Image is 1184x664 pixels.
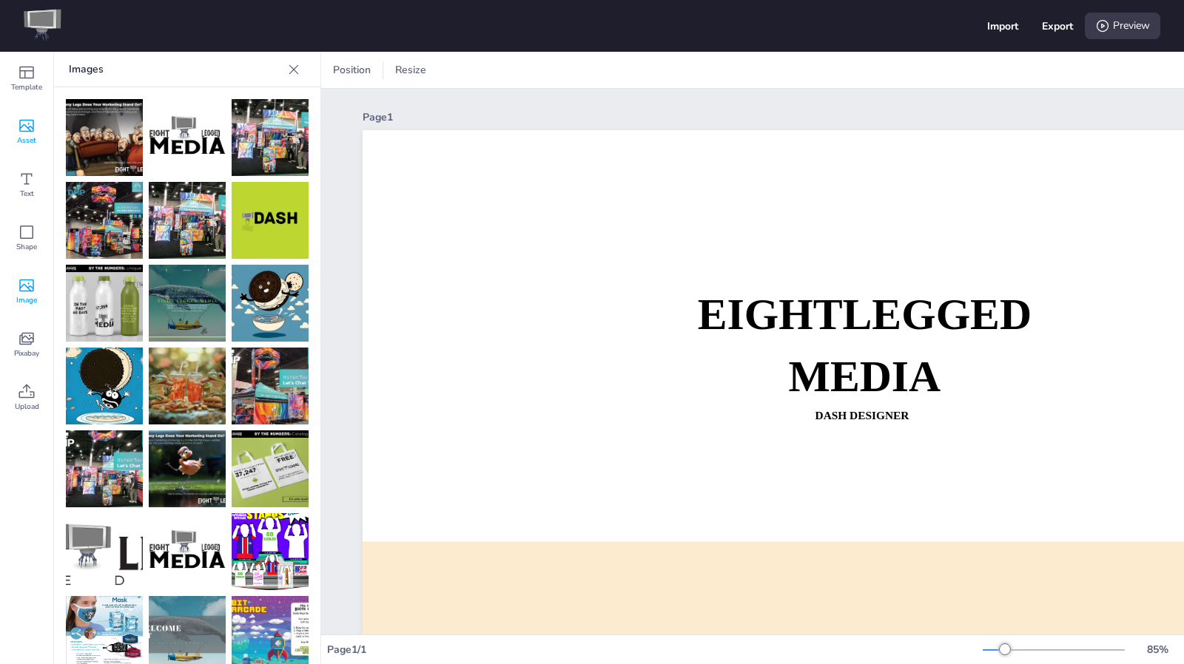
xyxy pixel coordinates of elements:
[149,513,226,590] img: siteLogos-09.png
[392,63,429,77] span: Resize
[11,81,42,93] span: Template
[1085,13,1160,39] div: Preview
[1140,643,1175,657] div: 85 %
[698,290,1032,338] strong: EIGHTLEGGED
[69,52,282,87] p: Images
[232,265,309,342] img: 8lmedia_Oreo_Cookie_Diving_into_a_bowl_of_milk_Illustration_car_bb43f58f-0df4-4e27-ab30-edce71903...
[327,643,983,657] div: Page 1 / 1
[232,513,309,590] img: e1595603721.jpg
[66,182,143,259] img: 01-expo_fb-4mylr.png
[149,182,226,259] img: 01-expo_li-jm079.png
[789,352,941,400] strong: MEDIA
[14,348,39,359] span: Pixabay
[66,265,143,342] img: byTheNumbers_unique-opens-132ch.png
[149,348,226,424] img: 8lmedia_Frogs_at_a_bbq_drinking_sodas_and_eating_hot_dogs_Sessi_8fecabf4-ae63-4df5-9015-f6e3bb8ac...
[1042,19,1073,33] div: Export
[16,241,37,253] span: Shape
[17,135,36,146] span: Asset
[815,409,909,421] strong: Dash Designer
[330,63,374,77] span: Position
[66,430,143,507] img: 01-expob_email-695f9.png
[232,348,309,424] img: 01-expo_email-grp6d.png
[149,99,226,176] img: siteLogos-09-ojvv7.png
[149,430,226,507] img: legCampaign-01-vhzx8.png
[232,99,309,176] img: 01-expo_li-ldlzh.png
[232,182,309,259] img: logo-1024-black-02-fy70f-23nfp.png
[987,19,1018,33] div: Import
[149,265,226,342] img: 8LM-Media-Kit-cover.jpg
[232,430,309,507] img: byTheNumbers_catalog-views-dwvmq.png
[20,188,34,200] span: Text
[15,401,39,413] span: Upload
[66,348,143,424] img: 8lmedia_Oreo_Cookie_High_Diving_into_a_pool_of_milk_Illustratio_9140f240-4cfd-4b90-9774-38b3f4ce4...
[66,513,143,590] img: logo-01.png
[24,9,61,43] img: logo-icon-sm.png
[16,294,37,306] span: Image
[66,99,143,176] img: legCampaign-07-q6k5b.png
